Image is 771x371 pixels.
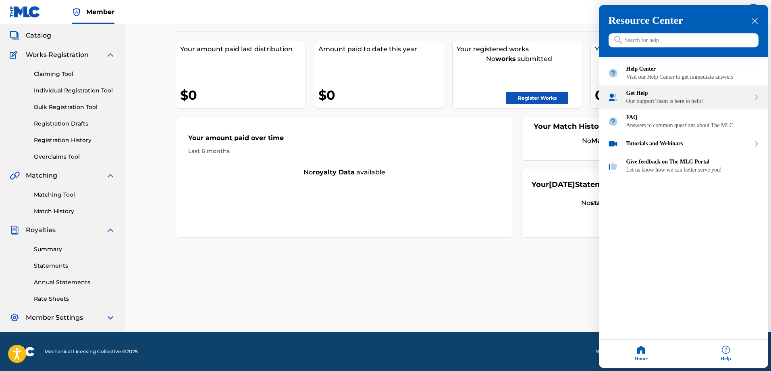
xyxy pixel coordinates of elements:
div: Our Support Team is here to help! [626,99,750,105]
div: Give feedback on The MLC Portal [626,159,759,166]
div: Answers to common questions about The MLC [626,123,759,129]
div: Resource center home modules [599,57,768,178]
svg: expand [754,95,759,101]
div: Tutorials and Webinars [599,134,768,154]
img: module icon [608,92,618,103]
img: module icon [608,161,618,172]
div: Let us know how we can better serve you! [626,167,759,174]
div: FAQ [599,110,768,134]
div: Get Help [599,86,768,110]
div: close resource center [751,17,759,25]
img: module icon [608,139,618,149]
div: Help [684,340,768,368]
div: FAQ [626,115,759,121]
div: Get Help [626,90,750,97]
div: Home [599,340,684,368]
h3: Resource Center [609,15,759,27]
svg: expand [754,141,759,147]
input: Search for help [609,34,759,48]
img: module icon [608,68,618,79]
div: Help Center [626,66,759,73]
div: Tutorials and Webinars [626,141,750,147]
div: Give feedback on The MLC Portal [599,154,768,178]
div: entering resource center home [599,57,768,178]
svg: icon [614,36,622,44]
div: Visit our Help Center to get immediate answers [626,74,759,81]
img: module icon [608,117,618,127]
div: Help Center [599,61,768,86]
